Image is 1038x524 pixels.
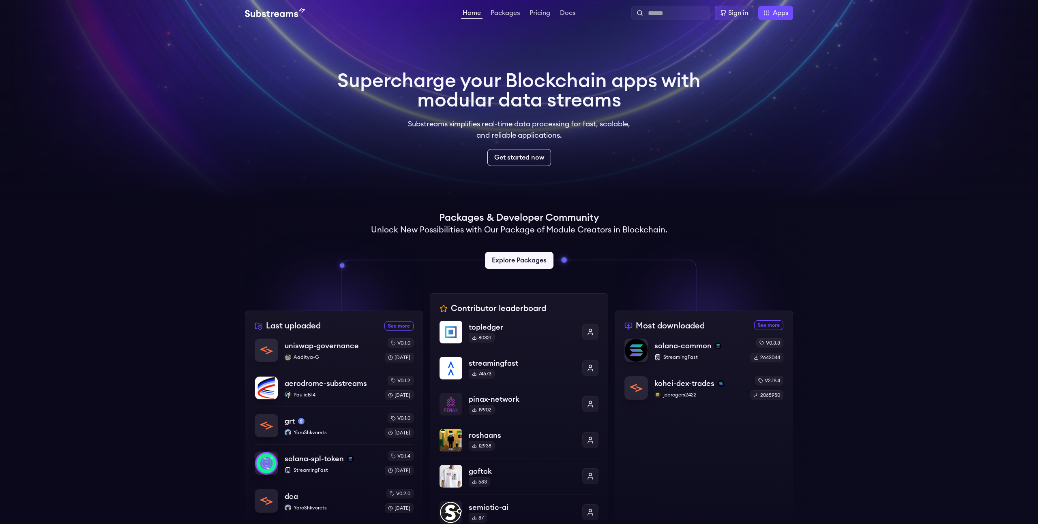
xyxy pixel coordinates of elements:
a: See more recently uploaded packages [384,321,414,331]
div: v0.1.0 [388,338,414,348]
div: v0.1.0 [388,413,414,423]
p: semiotic-ai [469,502,576,513]
img: YaroShkvorets [285,505,291,511]
img: solana-common [625,339,648,362]
a: Pricing [528,10,552,18]
img: Aaditya-G [285,354,291,360]
a: streamingfaststreamingfast74673 [440,350,598,386]
img: jobrogers2422 [654,392,661,398]
p: YaroShkvorets [285,505,378,511]
div: 12938 [469,441,495,451]
img: semiotic-ai [440,501,462,524]
a: roshaansroshaans12938 [440,422,598,458]
p: uniswap-governance [285,340,359,351]
a: topledgertopledger80321 [440,321,598,350]
p: Substreams simplifies real-time data processing for fast, scalable, and reliable applications. [402,118,636,141]
a: Get started now [487,149,551,166]
img: dca [255,490,278,512]
a: Home [461,10,483,19]
p: streamingfast [469,358,576,369]
a: kohei-dex-tradeskohei-dex-tradessolanajobrogers2422jobrogers2422v2.19.42065950 [624,369,783,400]
p: solana-common [654,340,712,351]
div: v0.3.3 [756,338,783,348]
a: uniswap-governanceuniswap-governanceAaditya-GAaditya-Gv0.1.0[DATE] [255,338,414,369]
p: solana-spl-token [285,453,344,464]
p: pinax-network [469,394,576,405]
div: v0.1.2 [388,376,414,386]
a: See more most downloaded packages [754,320,783,330]
p: PaulieB14 [285,392,378,398]
img: mainnet [298,418,305,424]
img: kohei-dex-trades [625,377,648,399]
div: [DATE] [385,466,414,475]
p: grt [285,415,295,427]
a: Explore Packages [485,252,553,269]
img: grt [255,414,278,437]
img: YaroShkvorets [285,429,291,436]
span: Apps [773,8,788,18]
div: v2.19.4 [755,376,783,386]
div: v0.1.4 [388,451,414,461]
p: roshaans [469,430,576,441]
h1: Supercharge your Blockchain apps with modular data streams [337,71,701,110]
div: 19902 [469,405,495,415]
img: topledger [440,321,462,343]
img: uniswap-governance [255,339,278,362]
p: StreamingFast [285,467,378,473]
p: topledger [469,322,576,333]
h1: Packages & Developer Community [439,211,599,224]
div: [DATE] [385,503,414,513]
p: aerodrome-substreams [285,378,367,389]
img: goftok [440,465,462,488]
p: kohei-dex-trades [654,378,714,389]
a: goftokgoftok583 [440,458,598,494]
div: 80321 [469,333,495,343]
img: pinax-network [440,393,462,415]
h2: Unlock New Possibilities with Our Package of Module Creators in Blockchain. [371,224,667,236]
img: Substream's logo [245,8,305,18]
div: [DATE] [385,390,414,400]
img: aerodrome-substreams [255,377,278,399]
div: 74673 [469,369,495,379]
p: StreamingFast [654,354,744,360]
p: Aaditya-G [285,354,378,360]
div: [DATE] [385,428,414,438]
div: Sign in [728,8,748,18]
div: v0.2.0 [386,489,414,498]
p: goftok [469,466,576,477]
a: dcadcaYaroShkvoretsYaroShkvoretsv0.2.0[DATE] [255,482,414,513]
img: solana [347,456,354,462]
a: solana-commonsolana-commonsolanaStreamingFastv0.3.32643044 [624,338,783,369]
div: 583 [469,477,490,487]
div: 2065950 [751,390,783,400]
a: pinax-networkpinax-network19902 [440,386,598,422]
img: PaulieB14 [285,392,291,398]
div: [DATE] [385,353,414,362]
p: jobrogers2422 [654,392,744,398]
img: solana [718,380,724,387]
img: solana-spl-token [255,452,278,475]
a: solana-spl-tokensolana-spl-tokensolanaStreamingFastv0.1.4[DATE] [255,444,414,482]
a: Packages [489,10,521,18]
a: aerodrome-substreamsaerodrome-substreamsPaulieB14PaulieB14v0.1.2[DATE] [255,369,414,407]
a: Sign in [715,6,753,20]
div: 2643044 [751,353,783,362]
a: grtgrtmainnetYaroShkvoretsYaroShkvoretsv0.1.0[DATE] [255,407,414,444]
a: Docs [558,10,577,18]
div: 87 [469,513,487,523]
p: dca [285,491,298,502]
img: streamingfast [440,357,462,379]
img: solana [715,343,721,349]
p: YaroShkvorets [285,429,378,436]
img: roshaans [440,429,462,452]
